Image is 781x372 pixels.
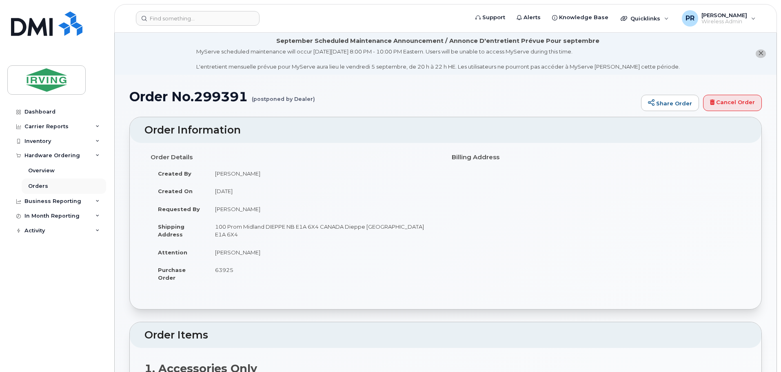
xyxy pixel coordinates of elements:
td: [PERSON_NAME] [208,243,439,261]
h2: Order Items [144,330,747,341]
strong: Shipping Address [158,223,184,238]
strong: Created On [158,188,193,194]
strong: Requested By [158,206,200,212]
strong: Created By [158,170,191,177]
h2: Order Information [144,125,747,136]
strong: Attention [158,249,187,256]
h4: Billing Address [452,154,741,161]
div: September Scheduled Maintenance Announcement / Annonce D'entretient Prévue Pour septembre [276,37,599,45]
small: (postponed by Dealer) [252,89,315,102]
button: close notification [756,49,766,58]
td: [PERSON_NAME] [208,200,439,218]
span: 63925 [215,267,233,273]
a: Share Order [641,95,699,111]
div: MyServe scheduled maintenance will occur [DATE][DATE] 8:00 PM - 10:00 PM Eastern. Users will be u... [196,48,680,71]
h1: Order No.299391 [129,89,637,104]
strong: Purchase Order [158,267,186,281]
a: Cancel Order [703,95,762,111]
h4: Order Details [151,154,439,161]
td: 100 Prom Midland DIEPPE NB E1A 6X4 CANADA Dieppe [GEOGRAPHIC_DATA] E1A 6X4 [208,218,439,243]
td: [DATE] [208,182,439,200]
td: [PERSON_NAME] [208,165,439,183]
